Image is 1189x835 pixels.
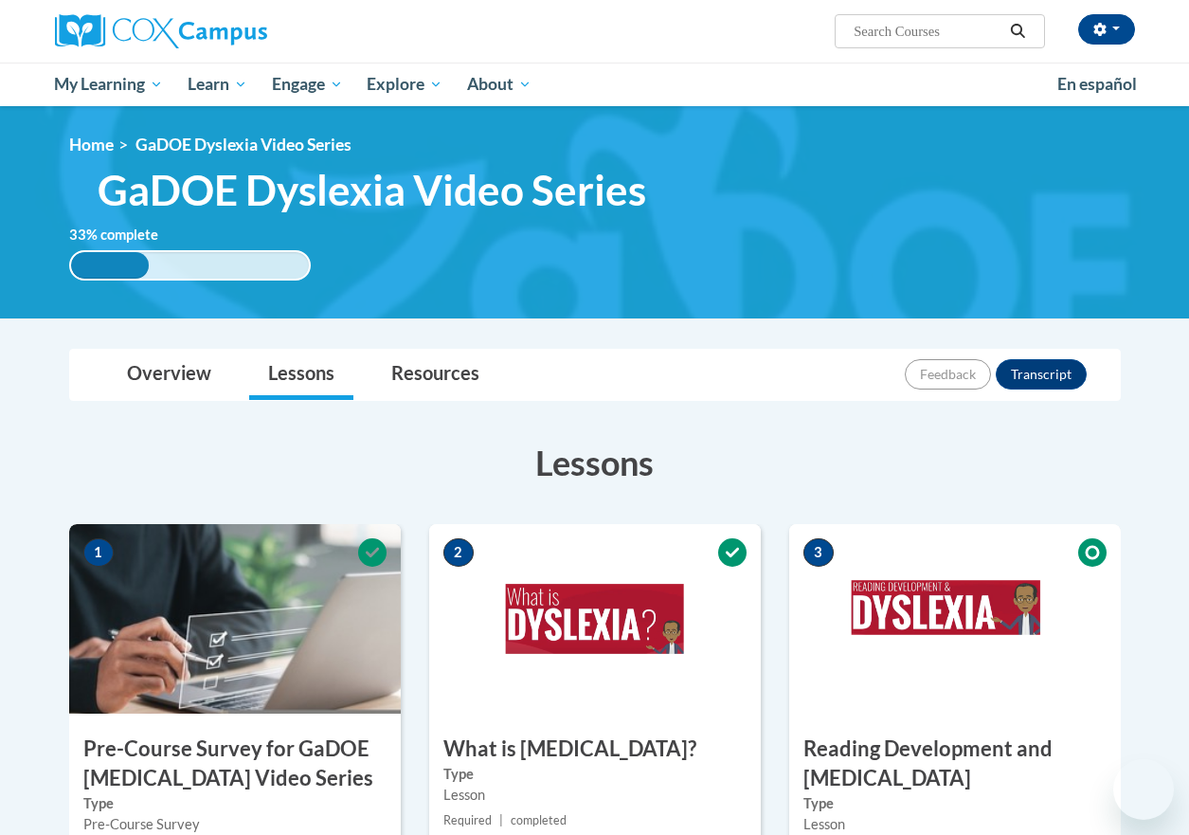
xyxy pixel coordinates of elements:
span: Engage [272,73,343,96]
div: 33% [71,252,150,279]
a: Lessons [249,350,353,400]
span: Explore [367,73,442,96]
img: Course Image [429,524,761,714]
span: En español [1057,74,1137,94]
span: | [499,813,503,827]
h3: What is [MEDICAL_DATA]? [429,735,761,764]
h3: Reading Development and [MEDICAL_DATA] [789,735,1121,793]
div: Pre-Course Survey [83,814,387,835]
img: Course Image [789,524,1121,714]
label: Type [83,793,387,814]
label: Type [443,764,747,785]
label: % complete [69,225,178,245]
img: Course Image [69,524,401,714]
span: 3 [803,538,834,567]
button: Search [1003,20,1032,43]
a: Cox Campus [55,14,396,48]
span: completed [511,813,567,827]
div: Lesson [803,814,1107,835]
button: Account Settings [1078,14,1135,45]
a: My Learning [43,63,176,106]
a: Resources [372,350,498,400]
a: Overview [108,350,230,400]
a: About [455,63,544,106]
span: GaDOE Dyslexia Video Series [98,165,646,215]
span: 2 [443,538,474,567]
span: My Learning [54,73,163,96]
a: En español [1045,64,1149,104]
div: Main menu [41,63,1149,106]
a: Explore [354,63,455,106]
span: 33 [69,227,86,243]
a: Learn [175,63,260,106]
span: About [467,73,531,96]
h3: Pre-Course Survey for GaDOE [MEDICAL_DATA] Video Series [69,735,401,793]
h3: Lessons [69,439,1121,486]
label: Type [803,793,1107,814]
a: Engage [260,63,355,106]
span: Required [443,813,492,827]
span: Learn [188,73,247,96]
span: 1 [83,538,114,567]
div: Lesson [443,785,747,806]
img: Cox Campus [55,14,267,48]
iframe: Button to launch messaging window [1113,759,1174,820]
button: Transcript [996,359,1087,390]
a: Home [69,135,114,154]
span: GaDOE Dyslexia Video Series [135,135,351,154]
input: Search Courses [852,20,1003,43]
button: Feedback [905,359,991,390]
